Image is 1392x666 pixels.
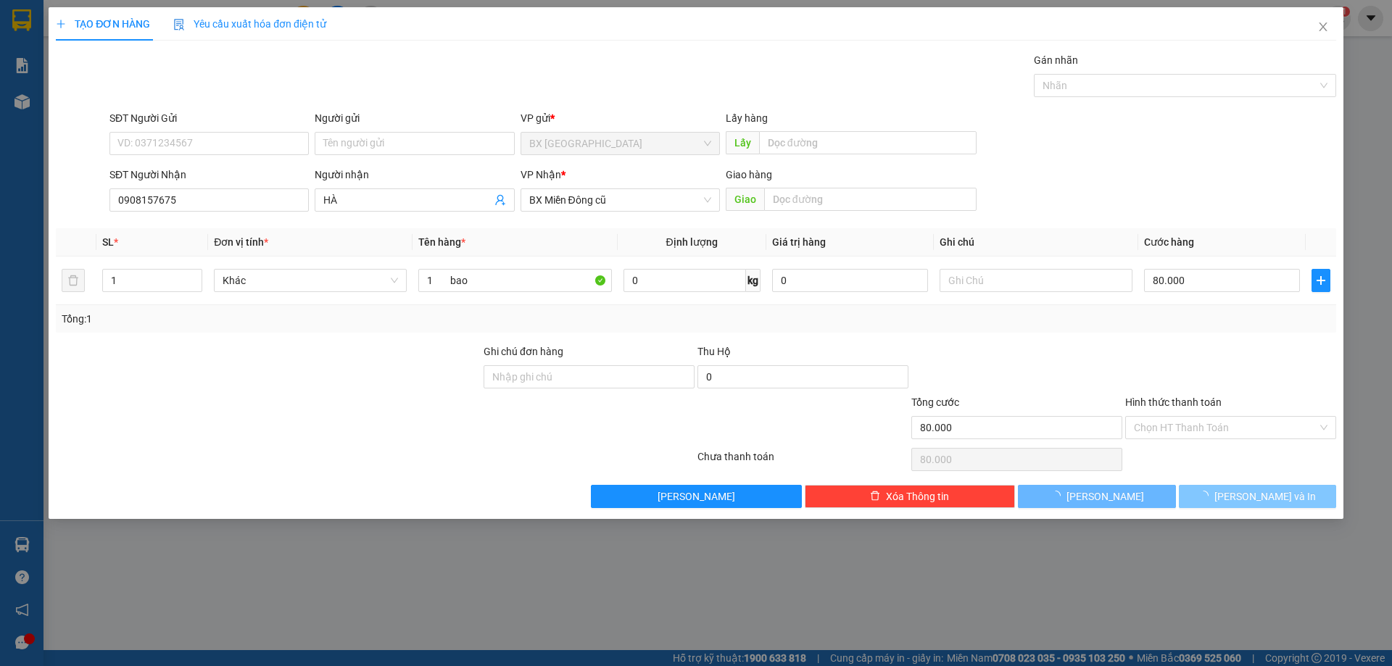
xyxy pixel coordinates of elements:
div: Tổng: 1 [62,311,537,327]
div: SĐT Người Nhận [109,167,309,183]
span: BX Miền Đông cũ [529,189,711,211]
button: [PERSON_NAME] [1018,485,1175,508]
label: Hình thức thanh toán [1125,396,1222,408]
button: Close [1303,7,1343,48]
span: Cước hàng [1144,236,1194,248]
label: Gán nhãn [1034,54,1078,66]
span: Giao hàng [726,169,772,180]
button: plus [1312,269,1330,292]
span: kg [746,269,761,292]
span: delete [870,491,880,502]
span: [PERSON_NAME] [658,488,735,504]
input: Dọc đường [764,188,977,211]
img: logo [6,11,49,76]
span: loading [1198,491,1214,501]
button: [PERSON_NAME] và In [1179,485,1336,508]
span: Yêu cầu xuất hóa đơn điện tử [173,18,326,30]
span: TẠO ĐƠN HÀNG [56,18,150,30]
div: SĐT Người Gửi [109,110,309,126]
span: Lấy [726,131,759,154]
input: 0 [772,269,928,292]
span: Giá trị hàng [772,236,826,248]
button: delete [62,269,85,292]
span: Lấy hàng [726,112,768,124]
span: user-add [494,194,506,206]
span: Định lượng [666,236,718,248]
input: Dọc đường [759,131,977,154]
img: icon [173,19,185,30]
div: VP gửi [521,110,720,126]
span: loading [1051,491,1066,501]
input: Ghi chú đơn hàng [484,365,695,388]
span: BX [GEOGRAPHIC_DATA] - [27,83,162,97]
div: Người nhận [315,167,514,183]
span: Xóa Thông tin [886,488,949,504]
input: VD: Bàn, Ghế [418,269,611,292]
span: BX Quảng Ngãi ĐT: [51,51,202,78]
span: Giao [726,188,764,211]
span: BX Quảng Ngãi [529,133,711,154]
div: Người gửi [315,110,514,126]
div: Chưa thanh toán [696,449,910,474]
span: 0774459150 [6,97,71,111]
span: [PERSON_NAME] [1066,488,1144,504]
input: Ghi Chú [940,269,1132,292]
span: Gửi: [6,83,27,97]
strong: CÔNG TY CP BÌNH TÂM [51,8,196,49]
span: Khác [223,270,398,291]
span: Thu Hộ [697,346,731,357]
span: SL [102,236,114,248]
span: Đơn vị tính [214,236,268,248]
span: 0941 78 2525 [51,51,202,78]
span: Tên hàng [418,236,465,248]
button: deleteXóa Thông tin [805,485,1016,508]
span: Tổng cước [911,396,959,408]
th: Ghi chú [934,228,1138,257]
span: VP Nhận [521,169,561,180]
span: plus [1312,275,1330,286]
button: [PERSON_NAME] [591,485,802,508]
label: Ghi chú đơn hàng [484,346,563,357]
span: plus [56,19,66,29]
span: [PERSON_NAME] và In [1214,488,1316,504]
span: close [1317,21,1329,33]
